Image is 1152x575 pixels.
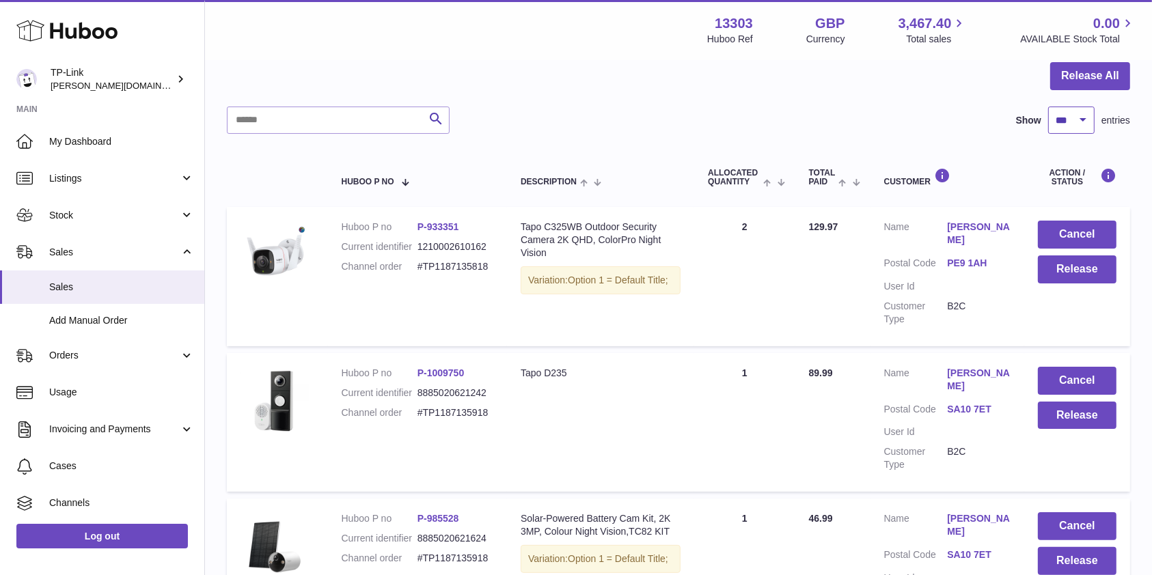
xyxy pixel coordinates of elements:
a: PE9 1AH [947,257,1011,270]
img: susie.li@tp-link.com [16,69,37,89]
dt: Postal Code [884,257,948,273]
span: Add Manual Order [49,314,194,327]
td: 2 [694,207,795,346]
a: Log out [16,524,188,548]
span: ALLOCATED Quantity [708,169,760,186]
dt: Huboo P no [342,512,417,525]
div: Currency [806,33,845,46]
span: 3,467.40 [899,14,952,33]
span: My Dashboard [49,135,194,148]
span: Channels [49,496,194,509]
dt: Name [884,367,948,396]
dt: Channel order [342,260,417,273]
div: TP-Link [51,66,174,92]
span: Sales [49,281,194,294]
dd: 8885020621624 [417,532,493,545]
dt: Current identifier [342,240,417,253]
dd: #TP1187135818 [417,260,493,273]
span: AVAILABLE Stock Total [1020,33,1136,46]
div: Variation: [521,266,681,294]
span: Option 1 = Default Title; [568,553,668,564]
dt: Postal Code [884,403,948,419]
button: Cancel [1038,221,1116,249]
span: Total sales [906,33,967,46]
img: 133031727278049.jpg [241,367,309,435]
span: Stock [49,209,180,222]
td: 1 [694,353,795,492]
dt: Name [884,512,948,542]
a: [PERSON_NAME] [947,367,1011,393]
a: P-985528 [417,513,459,524]
span: Huboo P no [342,178,394,186]
a: 0.00 AVAILABLE Stock Total [1020,14,1136,46]
a: P-1009750 [417,367,465,378]
span: Listings [49,172,180,185]
dd: 1210002610162 [417,240,493,253]
dt: Current identifier [342,387,417,399]
div: Variation: [521,545,681,573]
strong: 13303 [715,14,753,33]
dt: Huboo P no [342,367,417,380]
span: Orders [49,349,180,362]
dd: #TP1187135918 [417,406,493,419]
span: [PERSON_NAME][DOMAIN_NAME][EMAIL_ADDRESS][DOMAIN_NAME] [51,80,345,91]
button: Release All [1050,62,1130,90]
dt: Channel order [342,406,417,419]
span: Cases [49,460,194,473]
button: Release [1038,255,1116,283]
dd: B2C [947,300,1011,326]
dd: B2C [947,445,1011,471]
span: Option 1 = Default Title; [568,275,668,285]
dt: Customer Type [884,300,948,326]
button: Release [1038,547,1116,575]
span: Usage [49,386,194,399]
a: [PERSON_NAME] [947,512,1011,538]
span: Sales [49,246,180,259]
a: 3,467.40 Total sales [899,14,968,46]
a: SA10 7ET [947,403,1011,416]
span: 129.97 [809,221,838,232]
button: Release [1038,402,1116,430]
dt: Name [884,221,948,250]
dt: Postal Code [884,548,948,565]
a: [PERSON_NAME] [947,221,1011,247]
div: Action / Status [1038,168,1116,186]
img: Square-Tapo_C325WB-icon-onrighttop.jpg [241,221,309,289]
div: Solar-Powered Battery Cam Kit, 2K 3MP, Colour Night Vision,TC82 KIT [521,512,681,538]
dt: Channel order [342,552,417,565]
label: Show [1016,114,1041,127]
dt: User Id [884,280,948,293]
div: Tapo C325WB Outdoor Security Camera 2K QHD, ColorPro Night Vision [521,221,681,260]
span: entries [1101,114,1130,127]
span: Invoicing and Payments [49,423,180,436]
div: Tapo D235 [521,367,681,380]
button: Cancel [1038,367,1116,395]
span: Total paid [809,169,836,186]
span: 89.99 [809,367,833,378]
dd: #TP1187135918 [417,552,493,565]
a: SA10 7ET [947,548,1011,561]
span: 46.99 [809,513,833,524]
dt: Huboo P no [342,221,417,234]
span: 0.00 [1093,14,1120,33]
a: P-933351 [417,221,459,232]
dt: User Id [884,425,948,438]
button: Cancel [1038,512,1116,540]
dd: 8885020621242 [417,387,493,399]
span: Description [521,178,577,186]
dt: Customer Type [884,445,948,471]
strong: GBP [815,14,845,33]
div: Customer [884,168,1011,186]
dt: Current identifier [342,532,417,545]
div: Huboo Ref [707,33,753,46]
